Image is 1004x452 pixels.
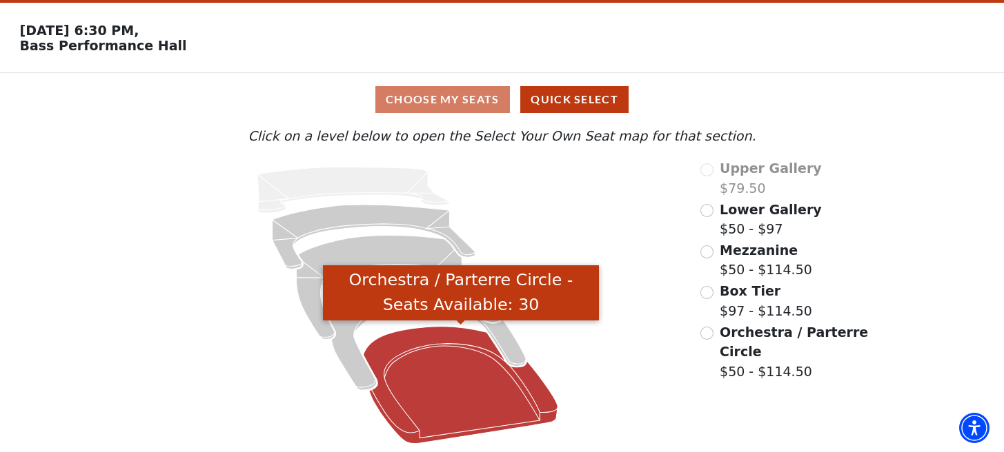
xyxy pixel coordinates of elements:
div: Accessibility Menu [959,413,990,443]
button: Quick Select [520,86,629,113]
span: Lower Gallery [720,202,822,217]
label: $50 - $97 [720,200,822,239]
path: Orchestra / Parterre Circle - Seats Available: 30 [364,327,558,444]
span: Mezzanine [720,243,798,258]
label: $50 - $114.50 [720,240,812,280]
label: $79.50 [720,158,822,198]
label: $97 - $114.50 [720,281,812,320]
input: Mezzanine$50 - $114.50 [700,245,713,258]
input: Lower Gallery$50 - $97 [700,204,713,217]
span: Orchestra / Parterre Circle [720,325,868,360]
input: Orchestra / Parterre Circle$50 - $114.50 [700,327,713,340]
p: Click on a level below to open the Select Your Own Seat map for that section. [135,126,869,146]
label: $50 - $114.50 [720,322,869,382]
span: Box Tier [720,283,780,298]
div: Orchestra / Parterre Circle - Seats Available: 30 [323,265,599,321]
path: Upper Gallery - Seats Available: 0 [257,167,449,214]
input: Box Tier$97 - $114.50 [700,286,713,299]
span: Upper Gallery [720,161,822,176]
path: Lower Gallery - Seats Available: 95 [273,205,475,269]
